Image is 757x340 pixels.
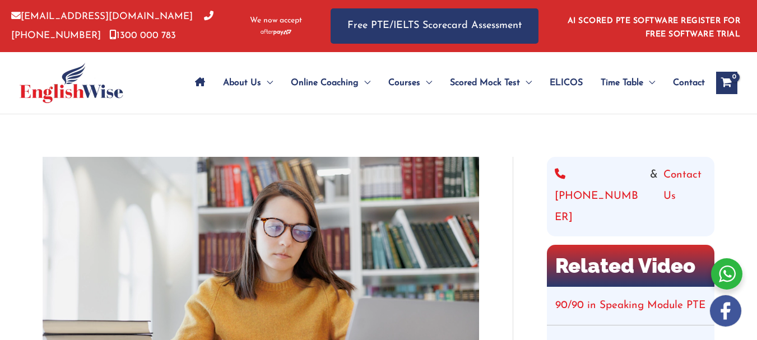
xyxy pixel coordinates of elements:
[186,63,705,103] nav: Site Navigation: Main Menu
[561,8,746,44] aside: Header Widget 1
[547,245,714,286] h2: Related Video
[379,63,441,103] a: CoursesMenu Toggle
[520,63,532,103] span: Menu Toggle
[359,63,370,103] span: Menu Toggle
[663,165,707,229] a: Contact Us
[261,63,273,103] span: Menu Toggle
[214,63,282,103] a: About UsMenu Toggle
[601,63,643,103] span: Time Table
[261,29,291,35] img: Afterpay-Logo
[710,295,741,327] img: white-facebook.png
[223,63,261,103] span: About Us
[291,63,359,103] span: Online Coaching
[331,8,538,44] a: Free PTE/IELTS Scorecard Assessment
[109,31,176,40] a: 1300 000 783
[441,63,541,103] a: Scored Mock TestMenu Toggle
[664,63,705,103] a: Contact
[555,300,705,311] a: 90/90 in Speaking Module PTE
[555,165,644,229] a: [PHONE_NUMBER]
[420,63,432,103] span: Menu Toggle
[11,12,213,40] a: [PHONE_NUMBER]
[643,63,655,103] span: Menu Toggle
[20,63,123,103] img: cropped-ew-logo
[568,17,741,39] a: AI SCORED PTE SOFTWARE REGISTER FOR FREE SOFTWARE TRIAL
[450,63,520,103] span: Scored Mock Test
[541,63,592,103] a: ELICOS
[592,63,664,103] a: Time TableMenu Toggle
[11,12,193,21] a: [EMAIL_ADDRESS][DOMAIN_NAME]
[388,63,420,103] span: Courses
[673,63,705,103] span: Contact
[555,165,707,229] div: &
[550,63,583,103] span: ELICOS
[250,15,302,26] span: We now accept
[282,63,379,103] a: Online CoachingMenu Toggle
[716,72,737,94] a: View Shopping Cart, empty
